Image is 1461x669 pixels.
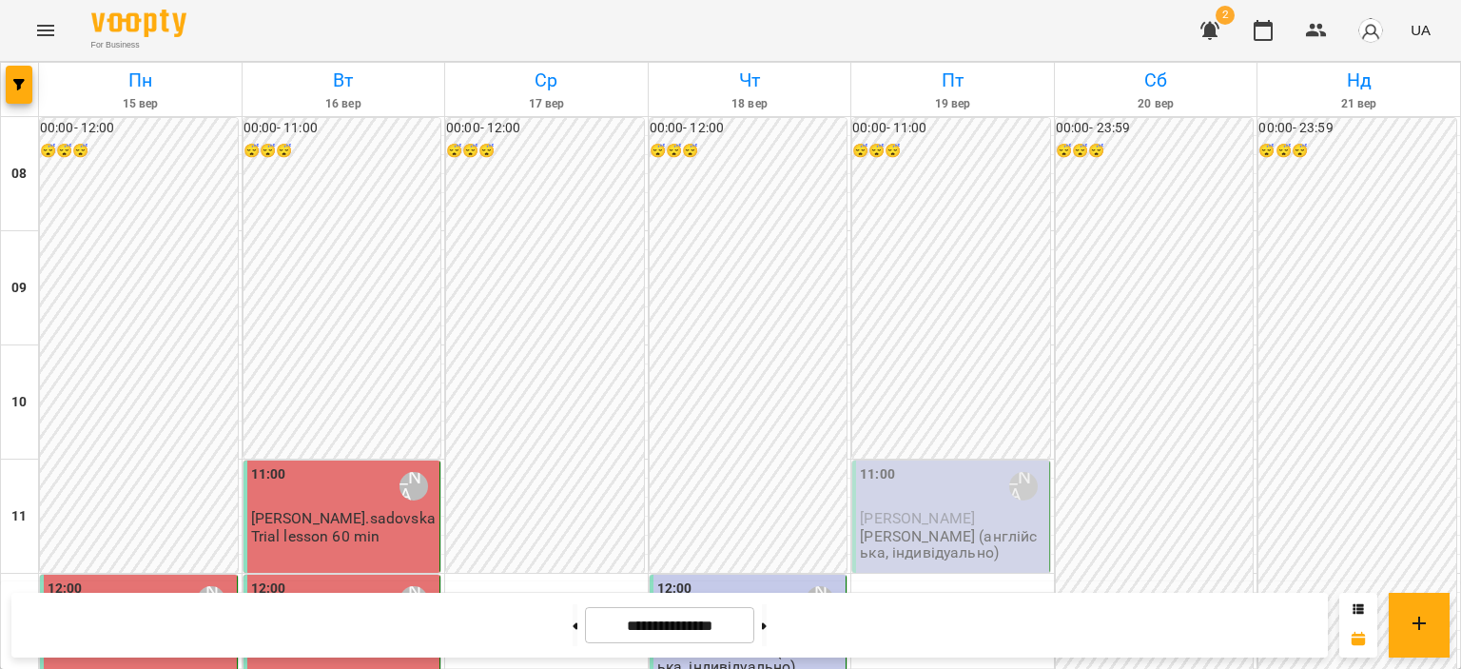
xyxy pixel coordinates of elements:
[1403,12,1438,48] button: UA
[657,579,692,600] label: 12:00
[245,66,442,95] h6: Вт
[448,66,645,95] h6: Ср
[860,464,895,485] label: 11:00
[251,464,286,485] label: 11:00
[650,141,847,162] h6: 😴😴😴
[40,141,238,162] h6: 😴😴😴
[91,10,186,37] img: Voopty Logo
[1357,17,1384,44] img: avatar_s.png
[399,472,428,501] div: Боднар Вікторія (а)
[1411,20,1431,40] span: UA
[251,528,380,544] p: Trial lesson 60 min
[854,95,1051,113] h6: 19 вер
[1056,118,1254,139] h6: 00:00 - 23:59
[11,278,27,299] h6: 09
[1056,141,1254,162] h6: 😴😴😴
[860,528,1045,561] p: [PERSON_NAME] (англійська, індивідуально)
[243,141,441,162] h6: 😴😴😴
[243,118,441,139] h6: 00:00 - 11:00
[11,506,27,527] h6: 11
[1216,6,1235,25] span: 2
[48,579,83,600] label: 12:00
[11,164,27,185] h6: 08
[652,66,848,95] h6: Чт
[854,66,1051,95] h6: Пт
[860,509,975,527] span: [PERSON_NAME]
[650,118,847,139] h6: 00:00 - 12:00
[42,66,239,95] h6: Пн
[251,579,286,600] label: 12:00
[251,509,436,527] span: [PERSON_NAME].sadovska
[446,118,644,139] h6: 00:00 - 12:00
[1260,95,1457,113] h6: 21 вер
[1260,66,1457,95] h6: Нд
[40,118,238,139] h6: 00:00 - 12:00
[652,95,848,113] h6: 18 вер
[11,392,27,413] h6: 10
[42,95,239,113] h6: 15 вер
[1058,95,1255,113] h6: 20 вер
[446,141,644,162] h6: 😴😴😴
[852,118,1050,139] h6: 00:00 - 11:00
[23,8,68,53] button: Menu
[245,95,442,113] h6: 16 вер
[1258,118,1456,139] h6: 00:00 - 23:59
[91,39,186,51] span: For Business
[1009,472,1038,501] div: Боднар Вікторія (а)
[1258,141,1456,162] h6: 😴😴😴
[1058,66,1255,95] h6: Сб
[448,95,645,113] h6: 17 вер
[852,141,1050,162] h6: 😴😴😴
